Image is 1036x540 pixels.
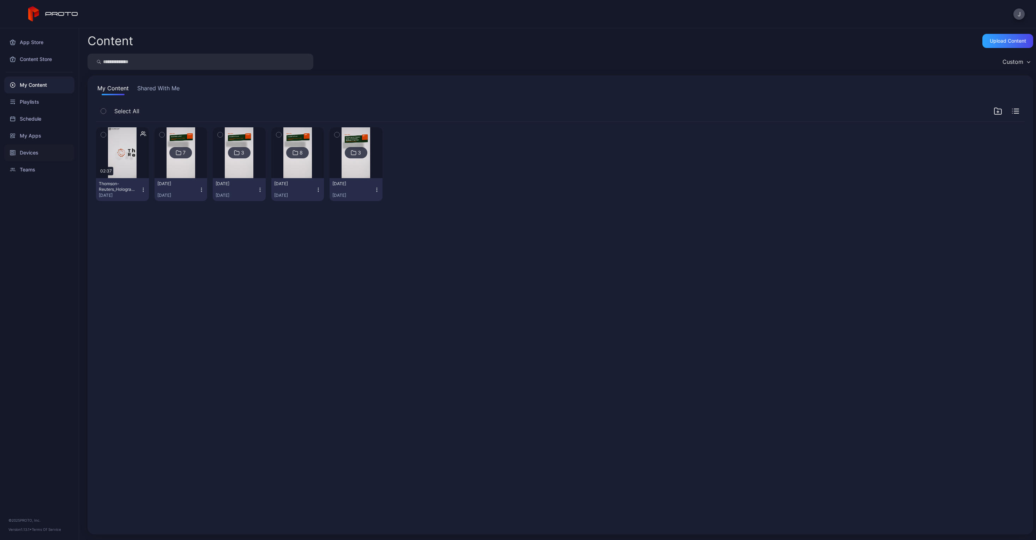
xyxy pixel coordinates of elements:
span: Select All [114,107,139,115]
div: Thomson-Reuters_Hologram_03-Wed-13th_V03_9-16_2160x3840_H264_ENG_2025-08-07(1).mp4 [99,181,138,192]
div: 3 [241,150,244,156]
div: Custom [1002,58,1023,65]
a: Schedule [4,110,74,127]
div: [DATE] [157,193,199,198]
a: Content Store [4,51,74,68]
div: Wednesday [274,181,313,187]
div: 3 [358,150,361,156]
a: My Apps [4,127,74,144]
button: J [1013,8,1025,20]
button: Custom [999,54,1033,70]
div: 8 [300,150,303,156]
button: Shared With Me [136,84,181,95]
div: Tuesday [157,181,196,187]
div: Monday [332,181,371,187]
div: Content [88,35,133,47]
button: Upload Content [982,34,1033,48]
div: [DATE] [332,193,374,198]
a: Terms Of Service [32,527,61,532]
a: App Store [4,34,74,51]
button: [DATE][DATE] [330,178,383,201]
button: Thomson-Reuters_Hologram_03-Wed-13th_V03_9-16_2160x3840_H264_ENG_[DATE](1).mp4[DATE] [96,178,149,201]
div: [DATE] [99,193,140,198]
div: Upload Content [990,38,1026,44]
a: Playlists [4,93,74,110]
button: My Content [96,84,130,95]
button: [DATE][DATE] [213,178,266,201]
span: Version 1.13.1 • [8,527,32,532]
button: [DATE][DATE] [271,178,324,201]
a: Devices [4,144,74,161]
div: [DATE] [274,193,316,198]
div: Thursday [216,181,254,187]
div: © 2025 PROTO, Inc. [8,517,70,523]
button: [DATE][DATE] [155,178,207,201]
a: My Content [4,77,74,93]
div: [DATE] [216,193,257,198]
div: 7 [183,150,186,156]
a: Teams [4,161,74,178]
